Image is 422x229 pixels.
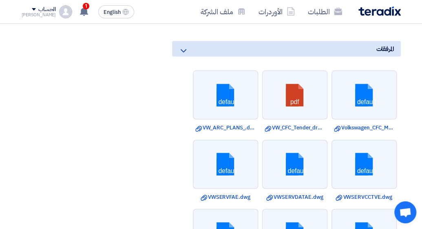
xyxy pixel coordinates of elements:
[83,3,89,9] span: 1
[172,9,401,25] p: We look forward to receiving your bid and thank you for your interest in working with Volkswagen ...
[38,6,56,13] div: الحساب
[59,5,72,18] img: profile_test.png
[376,44,394,53] span: المرفقات
[104,9,121,15] span: English
[194,2,252,21] a: ملف الشركة
[195,124,256,132] a: VW_ARC_PLANS_.dwg
[265,193,325,201] a: VWSERVDATAE.dwg
[195,193,256,201] a: VWSERVFAE.dwg
[265,124,325,132] a: VW_CFC_Tender_drawings.pdf
[334,193,394,201] a: VWSERVCCTVE.dwg
[252,2,301,21] a: الأوردرات
[98,5,134,18] button: English
[358,7,401,16] img: Teradix logo
[334,124,394,132] a: Volkswagen_CFC_Mech_service_area.dwg
[22,13,56,17] div: [PERSON_NAME]
[394,201,416,223] a: دردشة مفتوحة
[301,2,349,21] a: الطلبات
